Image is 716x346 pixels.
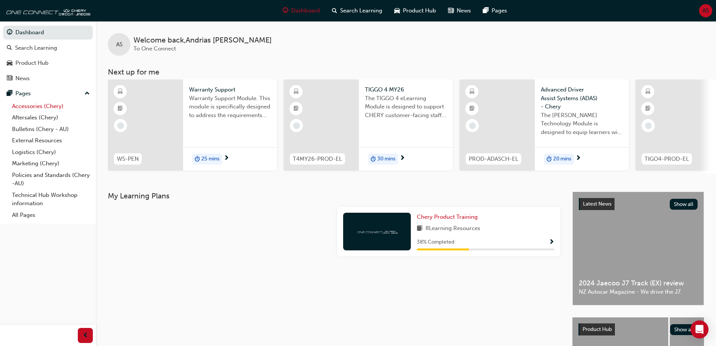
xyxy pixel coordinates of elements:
[277,3,326,18] a: guage-iconDashboard
[377,155,395,163] span: 30 mins
[108,192,560,200] h3: My Learning Plans
[403,6,436,15] span: Product Hub
[195,154,200,164] span: duration-icon
[283,6,288,15] span: guage-icon
[9,123,93,135] a: Bulletins (Chery - AU)
[356,228,398,235] img: oneconnect
[7,75,12,82] span: news-icon
[326,3,388,18] a: search-iconSearch Learning
[3,41,93,55] a: Search Learning
[442,3,477,18] a: news-iconNews
[469,122,476,129] span: learningRecordVerb_NONE-icon
[575,155,581,162] span: next-icon
[9,158,93,169] a: Marketing (Chery)
[645,155,689,163] span: TIGO4-PROD-EL
[670,324,698,335] button: Show all
[133,36,272,45] span: Welcome back , Andrias [PERSON_NAME]
[579,279,698,288] span: 2024 Jaecoo J7 Track (EX) review
[371,154,376,164] span: duration-icon
[3,87,93,101] button: Pages
[7,90,12,97] span: pages-icon
[83,331,88,340] span: prev-icon
[332,6,337,15] span: search-icon
[9,135,93,146] a: External Resources
[645,104,651,114] span: booktick-icon
[549,239,554,246] span: Show Progress
[388,3,442,18] a: car-iconProduct Hub
[15,74,30,83] div: News
[483,6,489,15] span: pages-icon
[293,122,300,129] span: learningRecordVerb_NONE-icon
[578,323,698,335] a: Product HubShow all
[400,155,405,162] span: next-icon
[224,155,229,162] span: next-icon
[294,104,299,114] span: booktick-icon
[425,224,480,233] span: 8 Learning Resources
[9,101,93,112] a: Accessories (Chery)
[4,3,90,18] img: oneconnect
[417,213,481,221] a: Chery Product Training
[365,94,447,120] span: The TIGGO 4 eLearning Module is designed to support CHERY customer-facing staff with the product ...
[583,326,612,332] span: Product Hub
[116,40,123,49] span: AS
[579,198,698,210] a: Latest NewsShow all
[189,94,271,120] span: Warranty Support Module. This module is specifically designed to address the requirements and pro...
[3,72,93,85] a: News
[9,209,93,221] a: All Pages
[549,238,554,247] button: Show Progress
[541,85,623,111] span: Advanced Driver Assist Systems (ADAS) - Chery
[133,45,176,52] span: To One Connect
[3,24,93,87] button: DashboardSearch LearningProduct HubNews
[583,201,612,207] span: Latest News
[572,192,704,305] a: Latest NewsShow all2024 Jaecoo J7 Track (EX) reviewNZ Autocar Magazine - We drive the J7.
[15,89,31,98] div: Pages
[201,155,219,163] span: 25 mins
[9,112,93,123] a: Aftersales (Chery)
[85,89,90,99] span: up-icon
[690,320,708,338] div: Open Intercom Messenger
[417,224,422,233] span: book-icon
[645,122,652,129] span: learningRecordVerb_NONE-icon
[284,79,453,171] a: T4MY26-PROD-ELTIGGO 4 MY26The TIGGO 4 eLearning Module is designed to support CHERY customer-faci...
[702,6,709,15] span: AS
[7,60,12,67] span: car-icon
[7,29,12,36] span: guage-icon
[9,169,93,189] a: Policies and Standards (Chery -AU)
[291,6,320,15] span: Dashboard
[293,155,342,163] span: T4MY26-PROD-EL
[9,146,93,158] a: Logistics (Chery)
[189,85,271,94] span: Warranty Support
[394,6,400,15] span: car-icon
[118,104,123,114] span: booktick-icon
[108,79,277,171] a: WS-PENWarranty SupportWarranty Support Module. This module is specifically designed to address th...
[448,6,454,15] span: news-icon
[7,45,12,52] span: search-icon
[546,154,552,164] span: duration-icon
[457,6,471,15] span: News
[417,213,478,220] span: Chery Product Training
[417,238,454,247] span: 38 % Completed
[541,111,623,137] span: The [PERSON_NAME] Technology Module is designed to equip learners with essential knowledge about ...
[118,87,123,97] span: learningResourceType_ELEARNING-icon
[645,87,651,97] span: learningResourceType_ELEARNING-icon
[96,68,716,76] h3: Next up for me
[469,155,518,163] span: PROD-ADASCH-EL
[117,122,124,129] span: learningRecordVerb_NONE-icon
[117,155,139,163] span: WS-PEN
[340,6,382,15] span: Search Learning
[477,3,513,18] a: pages-iconPages
[553,155,571,163] span: 20 mins
[15,59,48,67] div: Product Hub
[469,87,475,97] span: learningResourceType_ELEARNING-icon
[9,189,93,209] a: Technical Hub Workshop information
[3,56,93,70] a: Product Hub
[579,288,698,296] span: NZ Autocar Magazine - We drive the J7.
[460,79,629,171] a: PROD-ADASCH-ELAdvanced Driver Assist Systems (ADAS) - CheryThe [PERSON_NAME] Technology Module is...
[365,85,447,94] span: TIGGO 4 MY26
[492,6,507,15] span: Pages
[294,87,299,97] span: learningResourceType_ELEARNING-icon
[15,44,57,52] div: Search Learning
[670,199,698,210] button: Show all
